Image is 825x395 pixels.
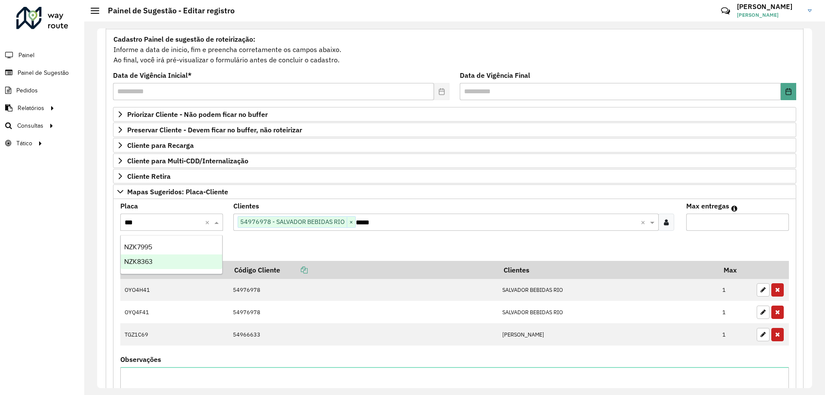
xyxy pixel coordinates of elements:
span: Pedidos [16,86,38,95]
span: Clear all [205,217,212,227]
td: 1 [718,301,752,323]
span: NZK8363 [124,258,153,265]
label: Observações [120,354,161,364]
span: Consultas [17,121,43,130]
label: Clientes [233,201,259,211]
td: 54966633 [228,323,498,346]
span: Cliente Retira [127,173,171,180]
a: Priorizar Cliente - Não podem ficar no buffer [113,107,796,122]
td: [PERSON_NAME] [498,323,718,346]
a: Cliente para Multi-CDD/Internalização [113,153,796,168]
ng-dropdown-panel: Options list [120,235,223,274]
a: Cliente Retira [113,169,796,184]
td: TGZ1C69 [120,323,228,346]
h3: [PERSON_NAME] [737,3,801,11]
td: OYO4H41 [120,279,228,301]
span: Tático [16,139,32,148]
span: Painel de Sugestão [18,68,69,77]
span: Cliente para Multi-CDD/Internalização [127,157,248,164]
td: 1 [718,323,752,346]
label: Data de Vigência Final [460,70,530,80]
span: Priorizar Cliente - Não podem ficar no buffer [127,111,268,118]
span: 54976978 - SALVADOR BEBIDAS RIO [238,217,347,227]
span: Painel [18,51,34,60]
span: Clear all [641,217,648,227]
span: × [347,217,355,227]
strong: Cadastro Painel de sugestão de roteirização: [113,35,255,43]
label: Max entregas [686,201,729,211]
a: Preservar Cliente - Devem ficar no buffer, não roteirizar [113,122,796,137]
label: Data de Vigência Inicial [113,70,192,80]
label: Placa [120,201,138,211]
em: Máximo de clientes que serão colocados na mesma rota com os clientes informados [731,205,737,212]
a: Cliente para Recarga [113,138,796,153]
td: SALVADOR BEBIDAS RIO [498,301,718,323]
a: Copiar [280,266,308,274]
a: Contato Rápido [716,2,735,20]
span: Relatórios [18,104,44,113]
span: Cliente para Recarga [127,142,194,149]
div: Informe a data de inicio, fim e preencha corretamente os campos abaixo. Ao final, você irá pré-vi... [113,34,796,65]
span: Mapas Sugeridos: Placa-Cliente [127,188,228,195]
td: 54976978 [228,301,498,323]
th: Código Cliente [228,261,498,279]
h2: Painel de Sugestão - Editar registro [99,6,235,15]
a: Mapas Sugeridos: Placa-Cliente [113,184,796,199]
td: 1 [718,279,752,301]
span: [PERSON_NAME] [737,11,801,19]
td: 54976978 [228,279,498,301]
button: Choose Date [781,83,796,100]
th: Clientes [498,261,718,279]
span: Preservar Cliente - Devem ficar no buffer, não roteirizar [127,126,302,133]
td: SALVADOR BEBIDAS RIO [498,279,718,301]
td: OYQ4F41 [120,301,228,323]
span: NZK7995 [124,243,152,251]
th: Max [718,261,752,279]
